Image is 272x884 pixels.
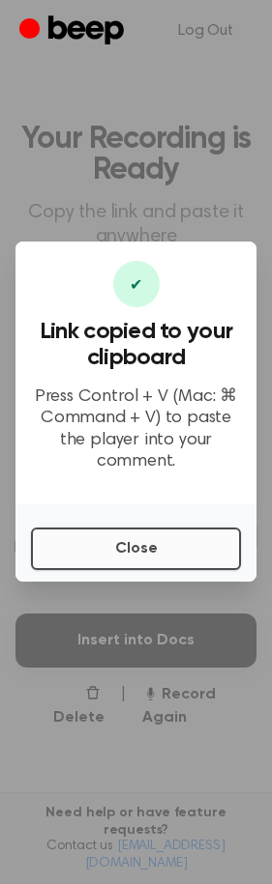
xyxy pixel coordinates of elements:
[31,528,241,570] button: Close
[159,8,253,54] a: Log Out
[31,319,241,371] h3: Link copied to your clipboard
[113,261,160,307] div: ✔
[31,386,241,473] p: Press Control + V (Mac: ⌘ Command + V) to paste the player into your comment.
[19,13,129,50] a: Beep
